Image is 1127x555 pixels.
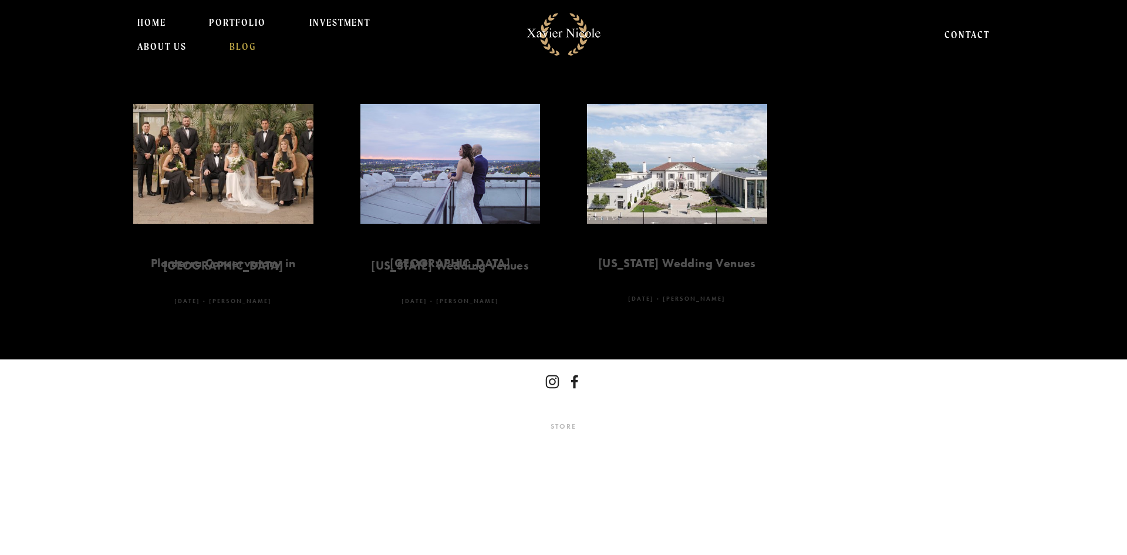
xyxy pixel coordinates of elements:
time: [DATE] [628,288,654,310]
time: [DATE] [174,290,200,312]
a: HOME [137,11,166,34]
img: Grand Rapids Michigan Wedding Venues [344,104,557,224]
a: Instagram [545,375,559,389]
a: [US_STATE] Wedding Venues [587,262,767,264]
time: [DATE] [401,290,427,312]
a: PORTFOLIO [209,11,266,34]
a: Planterra Conservatory in [GEOGRAPHIC_DATA] [133,262,313,267]
a: [PERSON_NAME] [200,290,272,312]
a: About Us [137,35,187,58]
a: Xavier Nicole Videography [568,375,582,389]
img: Michigan Wedding Videographers | Detroit Cinematic Wedding Films By Xavier Nicole [520,6,608,62]
a: Store [551,420,584,433]
a: [PERSON_NAME] [654,288,726,310]
img: Michigan Wedding Venues [571,104,784,224]
a: [PERSON_NAME] [427,290,499,312]
img: Planterra Conservatory in West Bloomfield [117,104,330,224]
a: [GEOGRAPHIC_DATA] [US_STATE] Wedding Venues [360,262,541,267]
a: BLOG [230,35,256,58]
a: CONTACT [944,22,990,46]
a: INVESTMENT [309,11,371,34]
